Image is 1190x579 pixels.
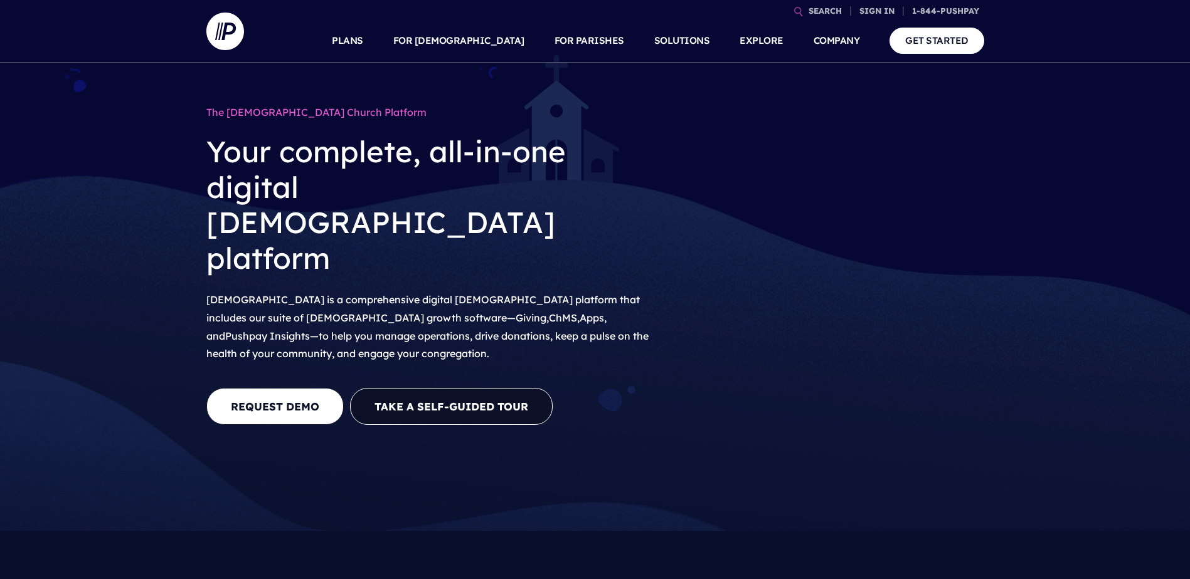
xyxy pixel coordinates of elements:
a: PLANS [332,19,363,63]
a: Apps [580,311,604,324]
a: SOLUTIONS [654,19,710,63]
a: Pushpay Insights [225,330,310,342]
span: [DEMOGRAPHIC_DATA] is a comprehensive digital [DEMOGRAPHIC_DATA] platform that includes our suite... [206,293,649,360]
h2: Your complete, all-in-one digital [DEMOGRAPHIC_DATA] platform [206,124,652,286]
a: Take A Self-Guided Tour [350,388,553,425]
a: FOR PARISHES [555,19,624,63]
a: COMPANY [814,19,860,63]
a: Giving [516,311,546,324]
a: REQUEST DEMO [206,388,344,425]
a: EXPLORE [740,19,784,63]
a: ChMS [549,311,577,324]
a: GET STARTED [890,28,984,53]
a: FOR [DEMOGRAPHIC_DATA] [393,19,524,63]
h1: The [DEMOGRAPHIC_DATA] Church Platform [206,100,652,124]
